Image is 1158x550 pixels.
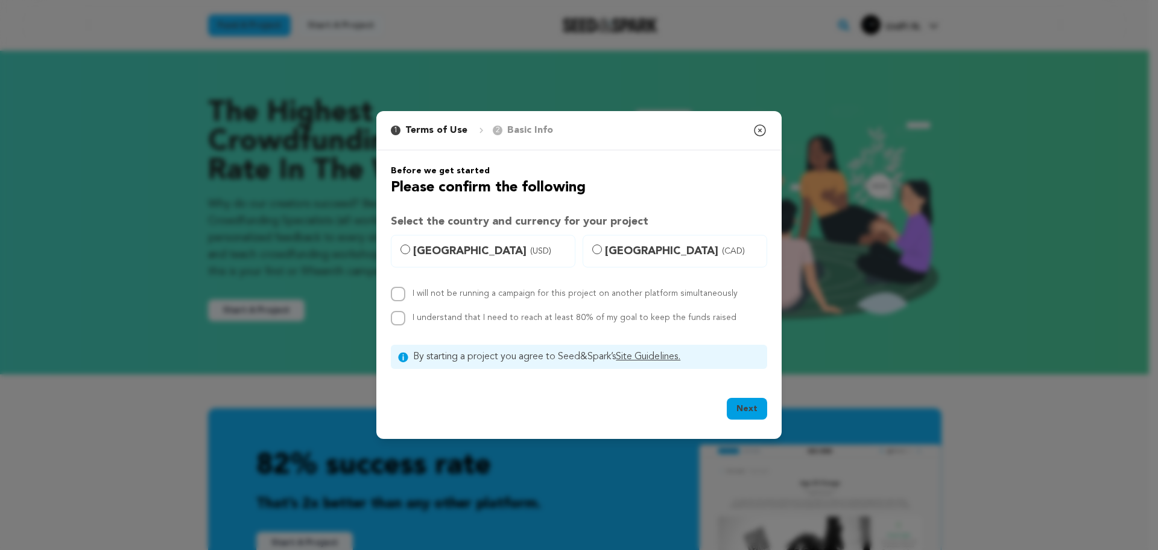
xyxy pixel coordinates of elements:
p: Terms of Use [405,123,467,138]
span: 1 [391,126,400,135]
a: Site Guidelines. [616,352,680,362]
span: By starting a project you agree to Seed&Spark’s [413,350,760,364]
h3: Select the country and currency for your project [391,213,767,230]
span: (CAD) [722,245,745,257]
label: I will not be running a campaign for this project on another platform simultaneously [413,289,738,298]
label: I understand that I need to reach at least 80% of my goal to keep the funds raised [413,313,736,322]
p: Basic Info [507,123,553,138]
span: [GEOGRAPHIC_DATA] [413,243,568,260]
span: 2 [493,126,502,135]
h2: Please confirm the following [391,177,767,199]
button: Next [727,398,767,420]
span: [GEOGRAPHIC_DATA] [605,243,759,260]
span: (USD) [530,245,551,257]
h6: Before we get started [391,165,767,177]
